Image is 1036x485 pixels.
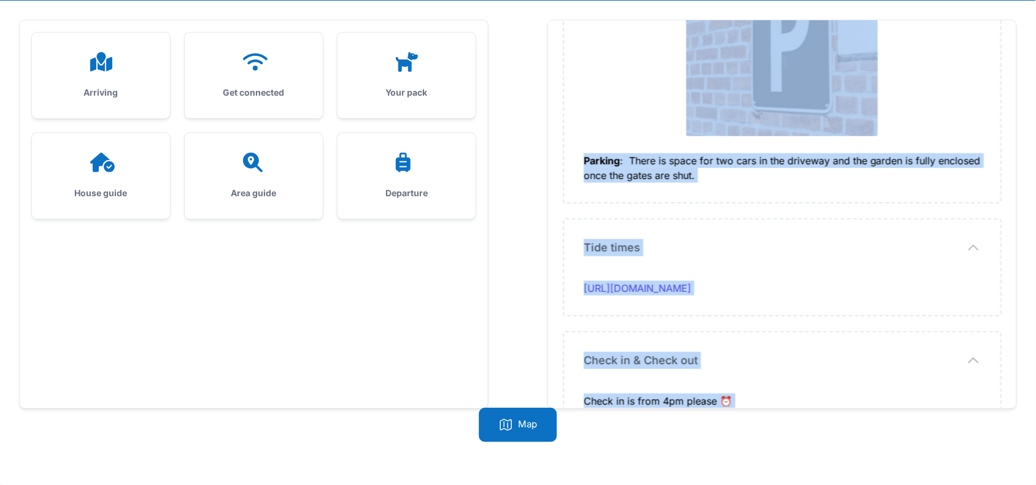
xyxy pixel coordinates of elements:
[204,86,303,99] h3: Get connected
[185,133,323,219] a: Area guide
[32,133,170,219] a: House guide
[519,418,538,432] p: Map
[338,32,476,118] a: Your pack
[338,133,476,219] a: Departure
[584,352,698,369] span: Check in & Check out
[185,32,323,118] a: Get connected
[584,155,620,167] strong: Parking
[32,32,170,118] a: Arriving
[584,394,981,438] div: Check in is from 4pm please ⏰️ Check out is by 10am please ⏰️
[52,187,150,199] h3: House guide
[584,239,981,256] button: Tide times
[357,187,456,199] h3: Departure
[204,187,303,199] h3: Area guide
[52,86,150,99] h3: Arriving
[357,86,456,99] h3: Your pack
[584,239,640,256] span: Tide times
[584,352,981,369] button: Check in & Check out
[584,153,981,183] div: : There is space for two cars in the driveway and the garden is fully enclosed once the gates are...
[584,282,691,294] a: [URL][DOMAIN_NAME]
